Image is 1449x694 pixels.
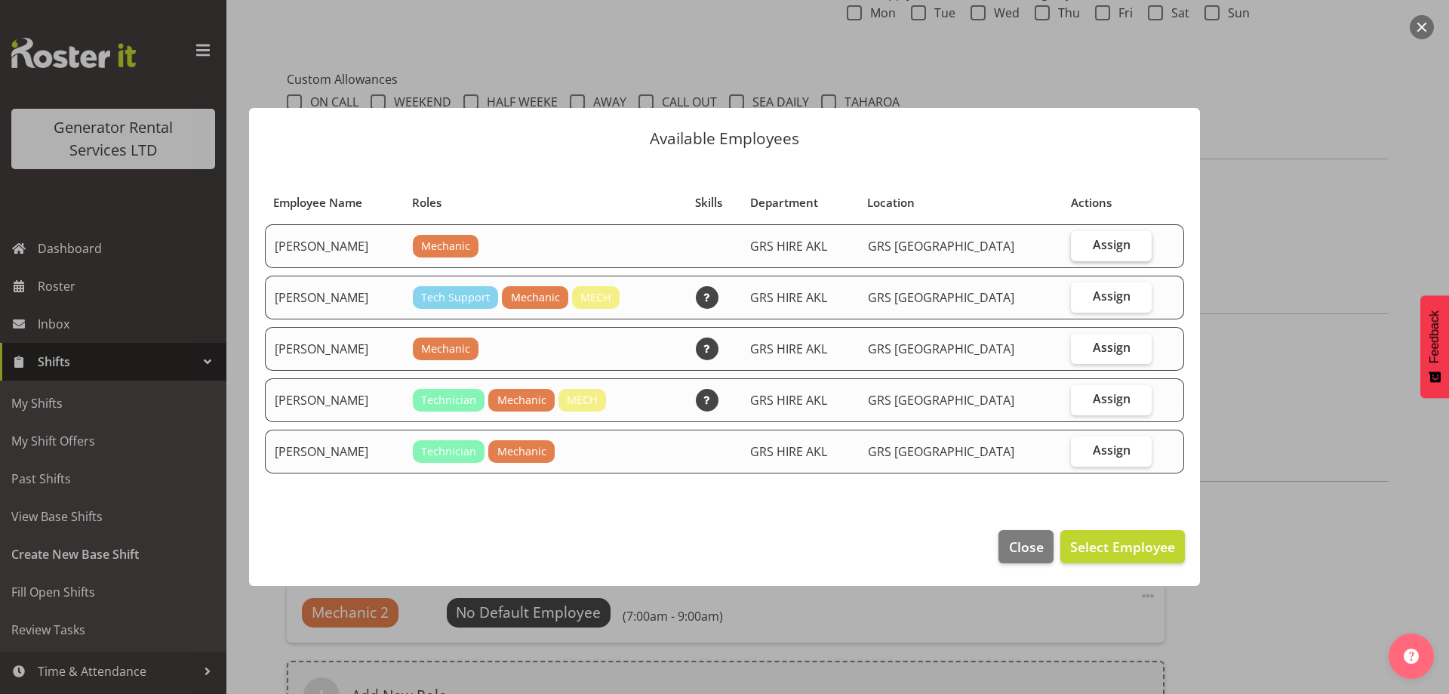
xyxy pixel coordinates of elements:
[265,430,404,473] td: [PERSON_NAME]
[1404,649,1419,664] img: help-xxl-2.png
[750,194,851,211] div: Department
[580,289,611,306] span: MECH
[1420,295,1449,398] button: Feedback - Show survey
[1093,391,1131,406] span: Assign
[750,289,827,306] span: GRS HIRE AKL
[1060,530,1185,563] button: Select Employee
[497,392,546,409] span: Mechanic
[511,289,560,306] span: Mechanic
[1070,538,1175,556] span: Select Employee
[1093,237,1131,252] span: Assign
[868,443,1014,460] span: GRS [GEOGRAPHIC_DATA]
[1428,310,1441,363] span: Feedback
[265,327,404,371] td: [PERSON_NAME]
[1009,537,1044,557] span: Close
[567,392,598,409] span: MECH
[1093,340,1131,355] span: Assign
[412,194,678,211] div: Roles
[1093,288,1131,304] span: Assign
[868,392,1014,409] span: GRS [GEOGRAPHIC_DATA]
[750,443,827,460] span: GRS HIRE AKL
[868,289,1014,306] span: GRS [GEOGRAPHIC_DATA]
[421,238,470,254] span: Mechanic
[497,443,546,460] span: Mechanic
[868,238,1014,254] span: GRS [GEOGRAPHIC_DATA]
[421,341,470,357] span: Mechanic
[265,224,404,268] td: [PERSON_NAME]
[264,131,1185,147] p: Available Employees
[1071,194,1152,211] div: Actions
[868,341,1014,357] span: GRS [GEOGRAPHIC_DATA]
[265,378,404,422] td: [PERSON_NAME]
[421,289,490,306] span: Tech Support
[750,341,827,357] span: GRS HIRE AKL
[265,276,404,319] td: [PERSON_NAME]
[750,238,827,254] span: GRS HIRE AKL
[998,530,1053,563] button: Close
[421,392,476,409] span: Technician
[867,194,1054,211] div: Location
[750,392,827,409] span: GRS HIRE AKL
[273,194,395,211] div: Employee Name
[695,194,733,211] div: Skills
[421,443,476,460] span: Technician
[1093,443,1131,458] span: Assign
